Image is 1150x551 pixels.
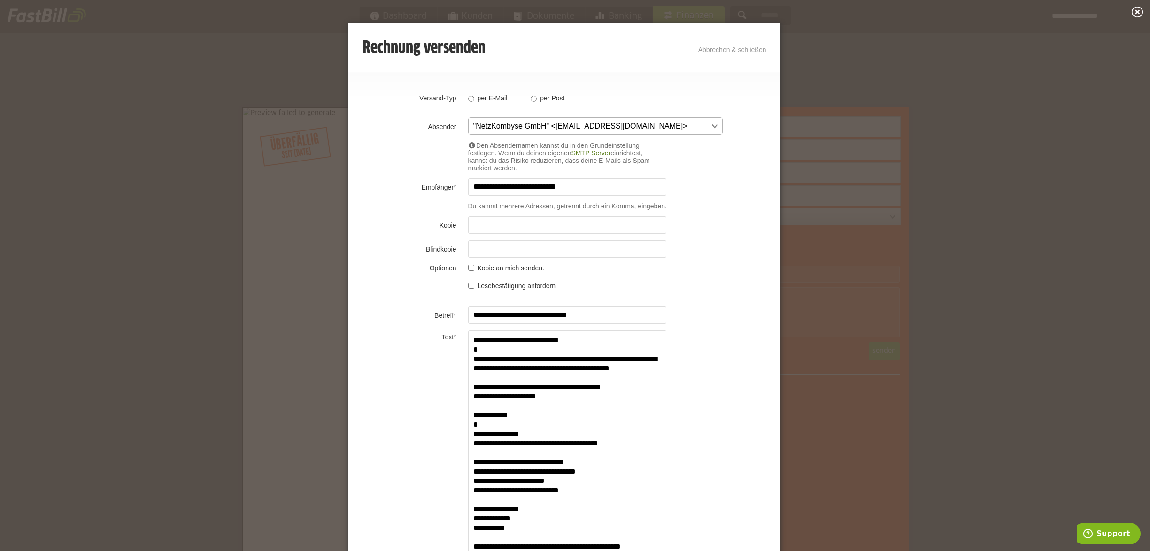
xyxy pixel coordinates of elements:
iframe: Öffnet ein Widget, in dem Sie weitere Informationen finden [1077,523,1141,546]
div: Den Absendernamen kannst du in den Grundeinstellung festlegen. Wenn du deinen eigenen einrichtest... [468,142,656,172]
a: SMTP Server [571,149,611,157]
th: Versand-Typ [348,91,466,110]
label: per Post [540,94,564,102]
label: per E-Mail [478,94,508,102]
th: Kopie [348,213,466,237]
th: Empfänger* [348,175,466,199]
h3: Rechnung versenden [363,39,486,58]
th: Optionen [348,261,466,279]
th: Blindkopie [348,237,466,261]
a: Abbrechen & schließen [698,46,766,54]
span: Kopie an mich senden. [478,264,544,272]
span: Lesebestätigung anfordern [478,282,556,290]
th: Absender [348,115,466,138]
span: Du kannst mehrere Adressen, getrennt durch ein Komma, eingeben. [468,202,667,210]
th: Betreff* [348,303,466,327]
